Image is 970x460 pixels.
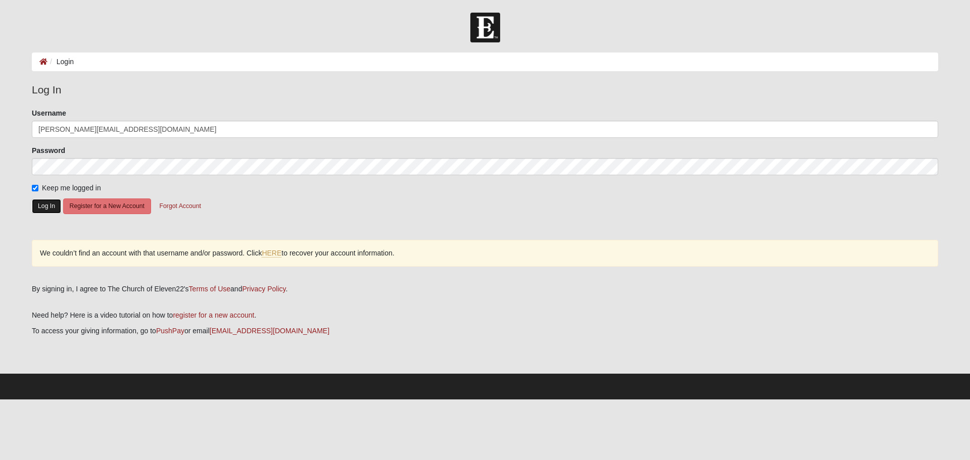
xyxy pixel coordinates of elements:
a: Terms of Use [189,285,230,293]
p: Need help? Here is a video tutorial on how to . [32,310,938,321]
a: Privacy Policy [242,285,285,293]
label: Username [32,108,66,118]
button: Forgot Account [153,198,208,214]
div: By signing in, I agree to The Church of Eleven22's and . [32,284,938,294]
p: To access your giving information, go to or email [32,326,938,336]
a: register for a new account [173,311,254,319]
input: Keep me logged in [32,185,38,191]
span: Keep me logged in [42,184,101,192]
img: Church of Eleven22 Logo [470,13,500,42]
label: Password [32,145,65,156]
button: Log In [32,199,61,214]
a: PushPay [156,327,184,335]
a: [EMAIL_ADDRESS][DOMAIN_NAME] [210,327,329,335]
button: Register for a New Account [63,198,151,214]
a: HERE [262,249,281,258]
legend: Log In [32,82,938,98]
li: Login [47,57,74,67]
div: We couldn’t find an account with that username and/or password. Click to recover your account inf... [32,240,938,267]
